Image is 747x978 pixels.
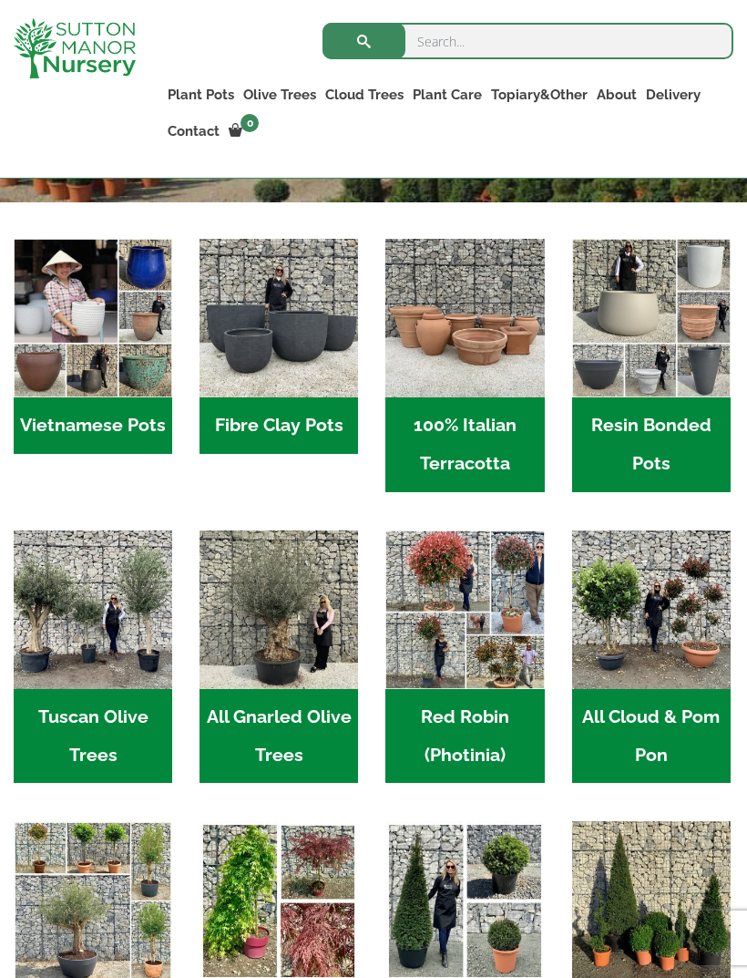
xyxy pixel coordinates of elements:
a: Topiary&Other [486,82,592,108]
a: Plant Care [408,82,486,108]
h2: 100% Italian Terracotta [385,397,544,492]
a: Visit product category Resin Bonded Pots [572,239,731,492]
a: Delivery [641,82,705,108]
input: Search... [322,23,733,59]
img: Home - F5A23A45 75B5 4929 8FB2 454246946332 [385,530,544,689]
a: Visit product category All Cloud & Pom Pon [572,530,731,784]
a: 0 [224,118,264,144]
img: Home - 67232D1B A461 444F B0F6 BDEDC2C7E10B 1 105 c [572,239,731,397]
h2: All Gnarled Olive Trees [200,689,358,784]
h2: All Cloud & Pom Pon [572,689,731,784]
a: Visit product category All Gnarled Olive Trees [200,530,358,784]
img: Home - 6E921A5B 9E2F 4B13 AB99 4EF601C89C59 1 105 c [14,239,172,397]
h2: Fibre Clay Pots [200,397,358,454]
a: Contact [163,118,224,144]
img: Home - 8194B7A3 2818 4562 B9DD 4EBD5DC21C71 1 105 c 1 [200,239,358,397]
img: Home - 7716AD77 15EA 4607 B135 B37375859F10 [14,530,172,689]
h2: Resin Bonded Pots [572,397,731,492]
a: Cloud Trees [321,82,408,108]
span: 0 [240,114,259,132]
a: Visit product category Vietnamese Pots [14,239,172,454]
h2: Vietnamese Pots [14,397,172,454]
img: logo [14,18,136,78]
a: Visit product category 100% Italian Terracotta [385,239,544,492]
a: Visit product category Red Robin (Photinia) [385,530,544,784]
h2: Tuscan Olive Trees [14,689,172,784]
img: Home - 5833C5B7 31D0 4C3A 8E42 DB494A1738DB [200,530,358,689]
a: Olive Trees [239,82,321,108]
img: Home - 1B137C32 8D99 4B1A AA2F 25D5E514E47D 1 105 c [385,239,544,397]
a: Visit product category Fibre Clay Pots [200,239,358,454]
a: Plant Pots [163,82,239,108]
a: About [592,82,641,108]
a: Visit product category Tuscan Olive Trees [14,530,172,784]
h2: Red Robin (Photinia) [385,689,544,784]
img: Home - A124EB98 0980 45A7 B835 C04B779F7765 [572,530,731,689]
